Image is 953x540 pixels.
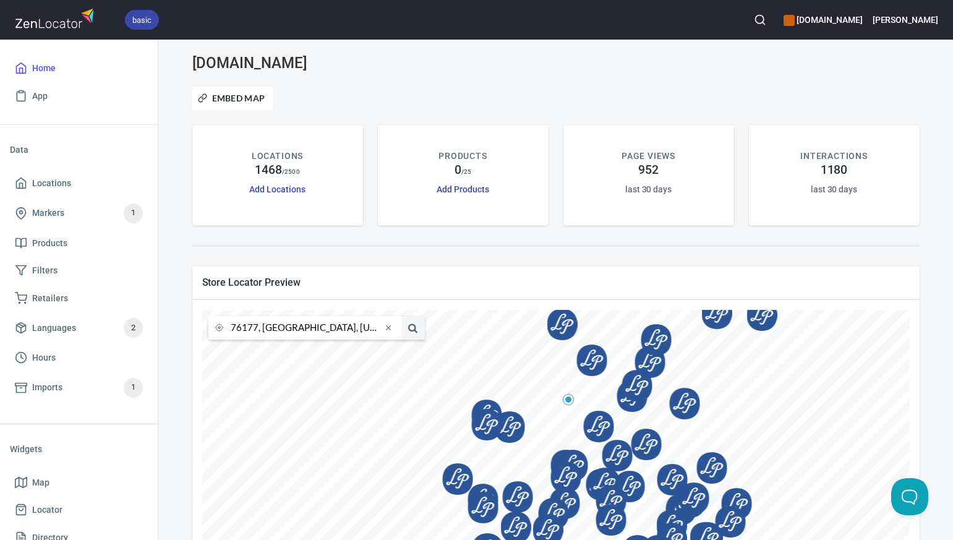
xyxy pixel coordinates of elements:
h4: 1180 [821,163,848,178]
a: Add Products [437,184,489,194]
button: Search [746,6,774,33]
span: Home [32,61,56,76]
img: zenlocator [15,5,98,32]
a: App [10,82,148,110]
a: Imports1 [10,372,148,404]
span: App [32,88,48,104]
h6: last 30 days [811,182,857,196]
span: Locator [32,502,62,518]
p: / 2500 [282,167,300,176]
button: [PERSON_NAME] [873,6,938,33]
h6: last 30 days [625,182,672,196]
a: Retailers [10,285,148,312]
p: INTERACTIONS [800,150,868,163]
p: PAGE VIEWS [622,150,675,163]
p: PRODUCTS [438,150,487,163]
input: city or postal code [231,316,382,340]
a: Products [10,229,148,257]
span: Retailers [32,291,68,306]
span: Imports [32,380,62,395]
span: 1 [124,206,143,220]
a: Languages2 [10,312,148,344]
button: color-CE600E [784,15,795,26]
span: 2 [124,321,143,335]
div: Manage your apps [784,6,862,33]
li: Widgets [10,434,148,464]
span: Markers [32,205,64,221]
a: Locations [10,169,148,197]
span: Locations [32,176,71,191]
h3: [DOMAIN_NAME] [192,54,425,72]
h6: [PERSON_NAME] [873,13,938,27]
span: Hours [32,350,56,366]
a: Locator [10,496,148,524]
button: Embed Map [192,87,273,110]
span: 1 [124,380,143,395]
h4: 1468 [255,163,282,178]
span: Products [32,236,67,251]
span: basic [125,14,159,27]
a: Add Locations [249,184,305,194]
a: Map [10,469,148,497]
span: Store Locator Preview [202,276,910,289]
p: / 25 [461,167,471,176]
iframe: Help Scout Beacon - Open [891,478,928,515]
a: Markers1 [10,197,148,229]
p: LOCATIONS [252,150,303,163]
a: Hours [10,344,148,372]
a: Home [10,54,148,82]
span: Map [32,475,49,491]
div: basic [125,10,159,30]
h4: 952 [638,163,659,178]
a: Filters [10,257,148,285]
li: Data [10,135,148,165]
h6: [DOMAIN_NAME] [784,13,862,27]
span: Languages [32,320,76,336]
h4: 0 [455,163,461,178]
span: Embed Map [200,91,265,106]
span: Filters [32,263,58,278]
